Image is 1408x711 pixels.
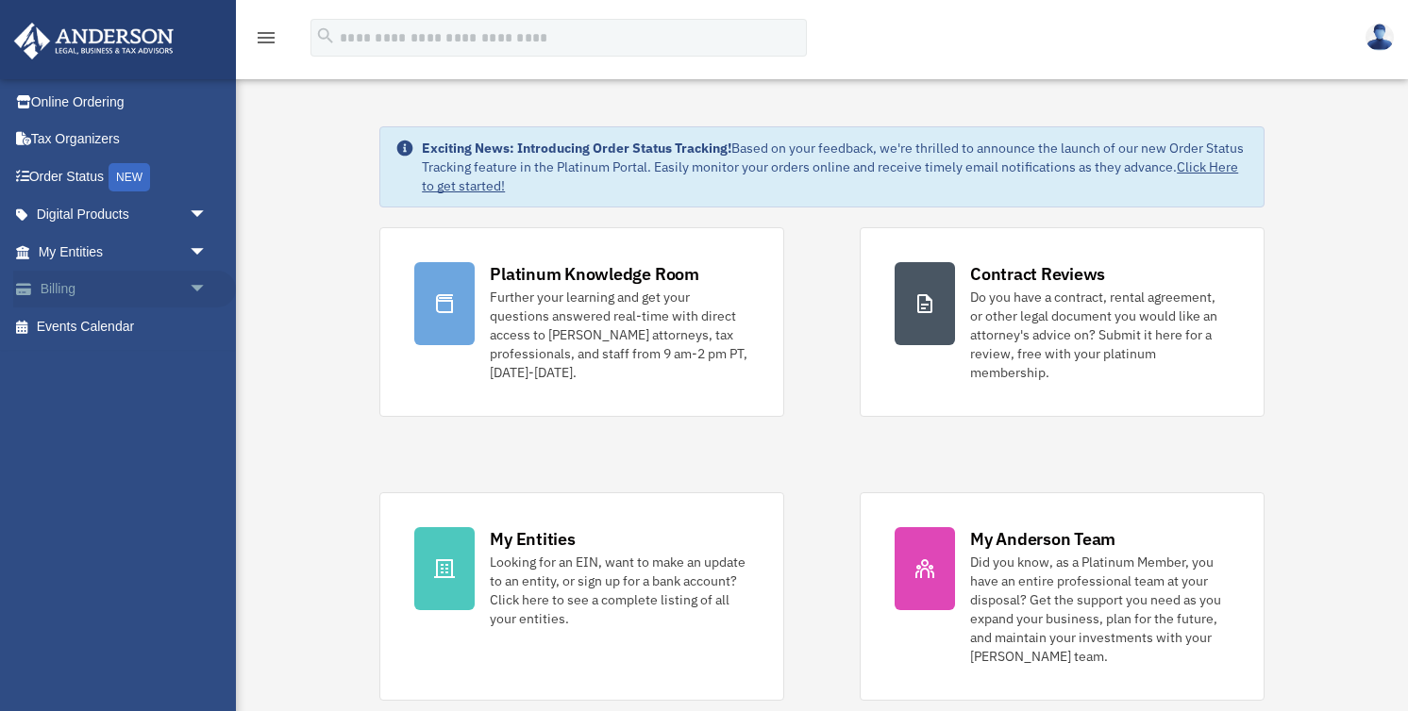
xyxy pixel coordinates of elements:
a: Click Here to get started! [422,158,1238,194]
a: Events Calendar [13,307,236,345]
div: My Entities [490,527,575,551]
a: menu [255,33,277,49]
span: arrow_drop_down [189,271,226,309]
div: Platinum Knowledge Room [490,262,699,286]
div: My Anderson Team [970,527,1115,551]
div: Did you know, as a Platinum Member, you have an entire professional team at your disposal? Get th... [970,553,1230,666]
div: Do you have a contract, rental agreement, or other legal document you would like an attorney's ad... [970,288,1230,382]
a: Billingarrow_drop_down [13,271,236,308]
div: Further your learning and get your questions answered real-time with direct access to [PERSON_NAM... [490,288,749,382]
img: Anderson Advisors Platinum Portal [8,23,179,59]
img: User Pic [1366,24,1394,51]
a: Online Ordering [13,83,236,121]
span: arrow_drop_down [189,196,226,235]
a: Platinum Knowledge Room Further your learning and get your questions answered real-time with dire... [379,227,784,417]
i: menu [255,26,277,49]
a: Digital Productsarrow_drop_down [13,196,236,234]
a: Order StatusNEW [13,157,236,196]
a: My Anderson Team Did you know, as a Platinum Member, you have an entire professional team at your... [860,492,1265,701]
a: Tax Organizers [13,121,236,158]
div: Based on your feedback, we're thrilled to announce the launch of our new Order Status Tracking fe... [422,139,1249,195]
a: Contract Reviews Do you have a contract, rental agreement, or other legal document you would like... [860,227,1265,417]
div: Looking for an EIN, want to make an update to an entity, or sign up for a bank account? Click her... [490,553,749,628]
a: My Entities Looking for an EIN, want to make an update to an entity, or sign up for a bank accoun... [379,492,784,701]
a: My Entitiesarrow_drop_down [13,233,236,271]
div: Contract Reviews [970,262,1105,286]
span: arrow_drop_down [189,233,226,272]
strong: Exciting News: Introducing Order Status Tracking! [422,140,731,157]
div: NEW [109,163,150,191]
i: search [315,25,336,46]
